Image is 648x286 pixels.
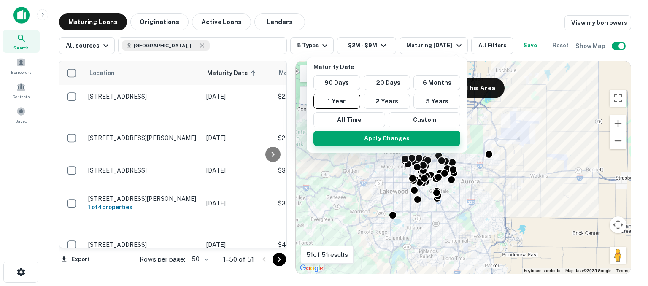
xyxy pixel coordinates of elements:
[389,112,460,127] button: Custom
[606,219,648,259] iframe: Chat Widget
[313,131,460,146] button: Apply Changes
[413,94,460,109] button: 5 Years
[364,94,410,109] button: 2 Years
[313,112,385,127] button: All Time
[364,75,410,90] button: 120 Days
[313,75,360,90] button: 90 Days
[313,94,360,109] button: 1 Year
[313,62,464,72] p: Maturity Date
[413,75,460,90] button: 6 Months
